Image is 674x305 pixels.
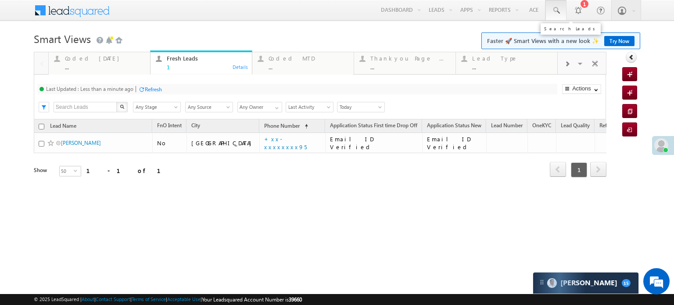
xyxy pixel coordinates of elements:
[186,103,230,111] span: Any Source
[61,140,101,146] a: [PERSON_NAME]
[54,102,117,112] input: Search Leads
[472,55,552,62] div: Lead Type
[487,121,527,132] a: Lead Number
[157,139,183,147] div: No
[533,272,639,294] div: carter-dragCarter[PERSON_NAME]15
[264,135,307,151] a: +xx-xxxxxxxx95
[191,139,256,147] div: [GEOGRAPHIC_DATA]
[157,122,182,129] span: FnO Intent
[232,63,249,71] div: Details
[119,239,159,251] em: Start Chat
[202,296,302,303] span: Your Leadsquared Account Number is
[120,104,124,109] img: Search
[301,123,308,130] span: (sorted ascending)
[185,101,233,112] div: Lead Source Filter
[330,122,417,129] span: Application Status First time Drop Off
[145,86,162,93] div: Refresh
[46,86,133,92] div: Last Updated : Less than a minute ago
[544,26,597,31] div: Search Leads
[144,4,165,25] div: Minimize live chat window
[427,122,481,129] span: Application Status New
[556,121,594,132] a: Lead Quality
[187,121,204,132] a: City
[74,169,81,172] span: select
[286,102,333,112] a: Last Activity
[370,64,450,70] div: ...
[472,64,552,70] div: ...
[264,122,300,129] span: Phone Number
[46,46,147,57] div: Chat with us now
[82,296,94,302] a: About
[269,55,348,62] div: Coded MTD
[337,103,382,111] span: Today
[34,166,52,174] div: Show
[167,296,201,302] a: Acceptable Use
[337,102,385,112] a: Today
[252,52,354,74] a: Coded MTD...
[237,101,281,112] div: Owner Filter
[185,102,233,112] a: Any Source
[11,81,160,231] textarea: Type your message and hit 'Enter'
[132,296,166,302] a: Terms of Service
[330,135,418,151] div: Email ID Verified
[491,122,523,129] span: Lead Number
[354,52,456,74] a: Thankyou Page leads...
[561,122,590,129] span: Lead Quality
[622,279,631,287] span: 15
[60,166,74,176] span: 50
[34,32,91,46] span: Smart Views
[150,50,252,75] a: Fresh Leads1Details
[289,296,302,303] span: 39660
[604,36,635,46] a: Try Now
[595,121,634,132] a: Referral code
[86,165,171,176] div: 1 - 1 of 1
[528,121,556,132] a: OneKYC
[550,162,566,177] span: prev
[270,102,281,111] a: Show All Items
[96,296,130,302] a: Contact Support
[167,55,247,62] div: Fresh Leads
[370,55,450,62] div: Thankyou Page leads
[65,55,145,62] div: Coded [DATE]
[590,162,606,177] span: next
[571,162,587,177] span: 1
[34,295,302,304] span: © 2025 LeadSquared | | | | |
[167,64,247,70] div: 1
[191,122,200,129] span: City
[550,163,566,177] a: prev
[562,84,601,94] button: Actions
[487,36,635,45] span: Faster 🚀 Smart Views with a new look ✨
[538,279,545,286] img: carter-drag
[260,121,312,132] a: Phone Number (sorted ascending)
[599,122,630,129] span: Referral code
[326,121,422,132] a: Application Status First time Drop Off
[133,103,178,111] span: Any Stage
[590,163,606,177] a: next
[133,102,181,112] a: Any Stage
[455,52,558,74] a: Lead Type...
[133,101,181,112] div: Lead Stage Filter
[153,121,186,132] a: FnO Intent
[427,135,482,151] div: Email ID Verified
[39,124,44,129] input: Check all records
[48,52,151,74] a: Coded [DATE]...
[65,64,145,70] div: ...
[532,122,551,129] span: OneKYC
[15,46,37,57] img: d_60004797649_company_0_60004797649
[423,121,486,132] a: Application Status New
[286,103,330,111] span: Last Activity
[269,64,348,70] div: ...
[46,121,81,133] a: Lead Name
[237,102,282,112] input: Type to Search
